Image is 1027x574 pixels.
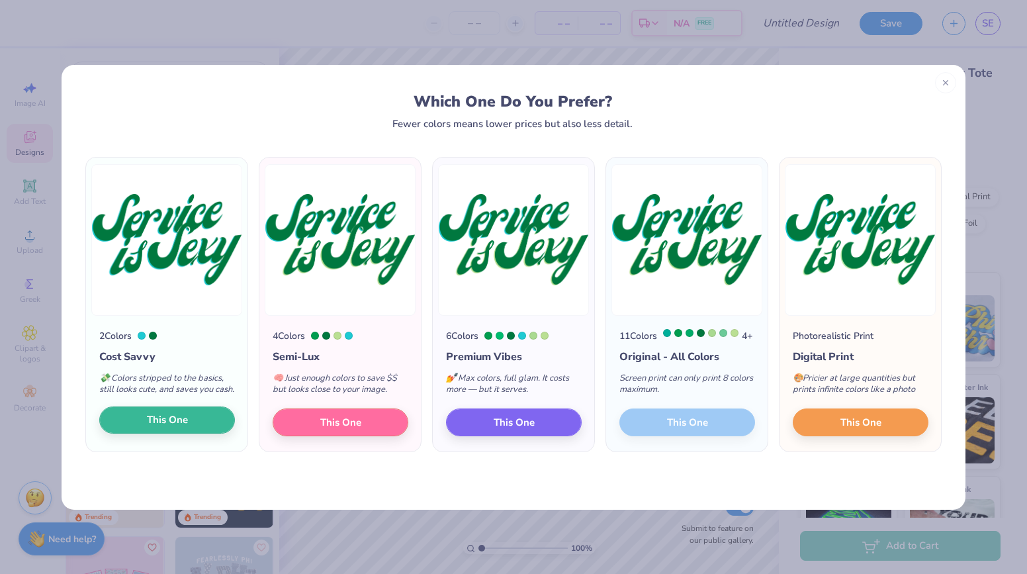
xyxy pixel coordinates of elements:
[273,372,283,384] span: 🧠
[438,164,589,316] img: 6 color option
[686,329,693,337] div: 3405 C
[99,372,110,384] span: 💸
[99,365,235,408] div: Colors stripped to the basics, still looks cute, and saves you cash.
[265,164,416,316] img: 4 color option
[518,332,526,340] div: 319 C
[446,349,582,365] div: Premium Vibes
[663,329,752,343] div: 4 +
[446,408,582,436] button: This One
[446,365,582,408] div: Max colors, full glam. It costs more — but it serves.
[99,407,235,434] button: This One
[494,414,535,430] span: This One
[708,329,716,337] div: 358 C
[98,93,928,111] div: Which One Do You Prefer?
[147,412,188,428] span: This One
[273,349,408,365] div: Semi-Lux
[273,329,305,343] div: 4 Colors
[446,372,457,384] span: 💅
[273,408,408,436] button: This One
[496,332,504,340] div: 7480 C
[334,332,341,340] div: 7486 C
[320,414,361,430] span: This One
[322,332,330,340] div: 7732 C
[446,329,478,343] div: 6 Colors
[793,408,928,436] button: This One
[149,332,157,340] div: 7732 C
[840,414,881,430] span: This One
[138,332,146,340] div: 319 C
[793,349,928,365] div: Digital Print
[91,164,242,316] img: 2 color option
[311,332,319,340] div: 7482 C
[731,329,738,337] div: 7486 C
[345,332,353,340] div: 319 C
[507,332,515,340] div: 7732 C
[793,365,928,408] div: Pricier at large quantities but prints infinite colors like a photo
[619,329,657,343] div: 11 Colors
[793,372,803,384] span: 🎨
[484,332,492,340] div: 7482 C
[719,329,727,337] div: 346 C
[697,329,705,337] div: 7732 C
[529,332,537,340] div: 358 C
[674,329,682,337] div: 7482 C
[785,164,936,316] img: Photorealistic preview
[541,332,549,340] div: 7486 C
[99,349,235,365] div: Cost Savvy
[619,349,755,365] div: Original - All Colors
[619,365,755,408] div: Screen print can only print 8 colors maximum.
[99,329,132,343] div: 2 Colors
[611,164,762,316] img: 11 color option
[663,329,671,337] div: 3275 C
[392,119,633,129] div: Fewer colors means lower prices but also less detail.
[273,365,408,408] div: Just enough colors to save $$ but looks close to your image.
[793,329,873,343] div: Photorealistic Print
